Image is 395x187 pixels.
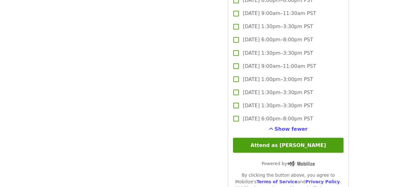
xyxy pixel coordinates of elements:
a: Terms of Service [256,179,297,184]
span: [DATE] 1:00pm–3:00pm PST [243,75,313,83]
span: [DATE] 6:00pm–8:00pm PST [243,115,313,122]
span: [DATE] 1:30pm–3:30pm PST [243,102,313,109]
span: [DATE] 9:00am–11:30am PST [243,10,316,17]
span: [DATE] 1:30pm–3:30pm PST [243,49,313,57]
button: Attend as [PERSON_NAME] [233,138,343,153]
span: Show fewer [274,126,308,132]
span: [DATE] 6:00pm–8:00pm PST [243,36,313,43]
a: Privacy Policy [305,179,340,184]
span: Powered by [262,161,315,166]
span: [DATE] 1:30pm–3:30pm PST [243,88,313,96]
span: [DATE] 9:00am–11:00am PST [243,62,316,70]
img: Powered by Mobilize [287,161,315,166]
span: [DATE] 1:30pm–3:30pm PST [243,23,313,30]
button: See more timeslots [269,125,308,133]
